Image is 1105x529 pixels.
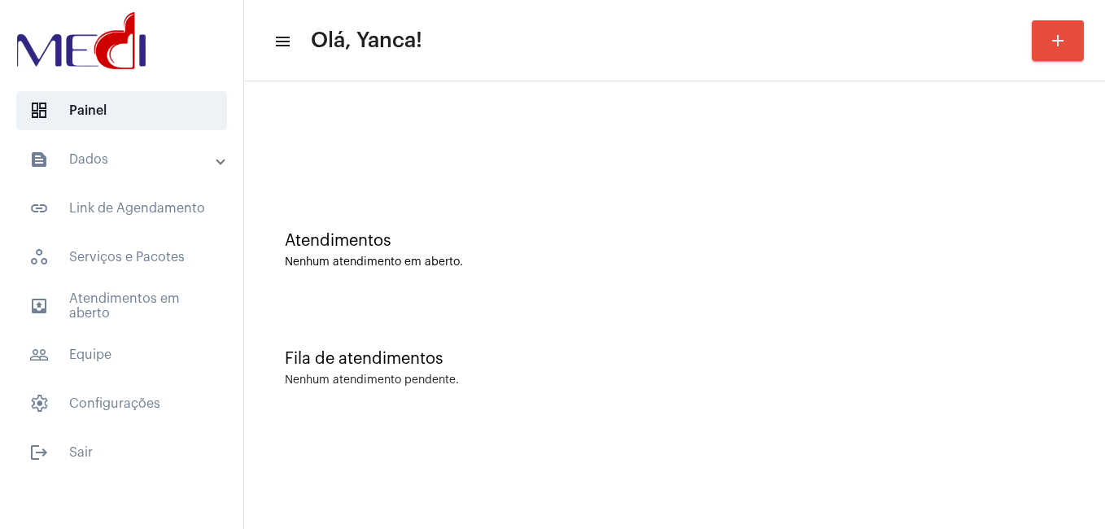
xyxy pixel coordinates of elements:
[16,335,227,374] span: Equipe
[29,247,49,267] span: sidenav icon
[16,286,227,326] span: Atendimentos em aberto
[16,189,227,228] span: Link de Agendamento
[16,91,227,130] span: Painel
[285,256,1064,269] div: Nenhum atendimento em aberto.
[311,28,422,54] span: Olá, Yanca!
[29,101,49,120] span: sidenav icon
[1048,31,1068,50] mat-icon: add
[29,345,49,365] mat-icon: sidenav icon
[285,350,1064,368] div: Fila de atendimentos
[29,150,49,169] mat-icon: sidenav icon
[16,238,227,277] span: Serviços e Pacotes
[29,150,217,169] mat-panel-title: Dados
[29,394,49,413] span: sidenav icon
[29,296,49,316] mat-icon: sidenav icon
[10,140,243,179] mat-expansion-panel-header: sidenav iconDados
[285,374,459,387] div: Nenhum atendimento pendente.
[29,443,49,462] mat-icon: sidenav icon
[29,199,49,218] mat-icon: sidenav icon
[285,232,1064,250] div: Atendimentos
[16,384,227,423] span: Configurações
[273,32,290,51] mat-icon: sidenav icon
[13,8,150,73] img: d3a1b5fa-500b-b90f-5a1c-719c20e9830b.png
[16,433,227,472] span: Sair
